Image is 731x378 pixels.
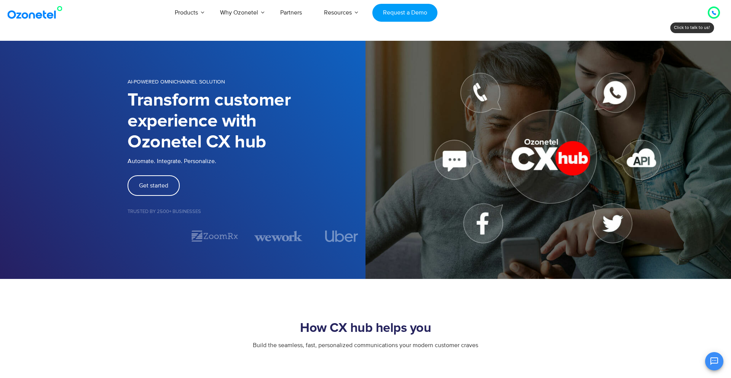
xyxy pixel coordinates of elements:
[128,157,365,166] p: Automate. Integrate. Personalize.
[9,12,57,20] p: ELEVATE Extension
[128,90,365,153] h1: Transform customer experience with Ozonetel CX hub
[254,229,302,243] div: 3 / 7
[64,13,81,19] span: Beta
[254,229,302,243] img: wework
[128,232,176,241] div: 1 / 7
[191,229,239,243] img: zoomrx
[372,4,437,22] a: Request a Demo
[705,352,723,370] button: Open chat
[128,321,603,336] h2: How CX hub helps you
[253,341,478,349] span: Build the seamless, fast, personalized communications your modern customer craves
[128,175,180,196] a: Get started
[128,78,225,85] span: AI-POWERED OMNICHANNEL SOLUTION
[9,41,132,91] p: This extension isn’t supported on this page yet. We’re working to expand compatibility to more si...
[128,209,365,214] h5: Trusted by 2500+ Businesses
[128,229,365,243] div: Image Carousel
[191,229,239,243] div: 2 / 7
[325,231,358,242] img: uber
[139,183,168,189] span: Get started
[318,231,365,242] div: 4 / 7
